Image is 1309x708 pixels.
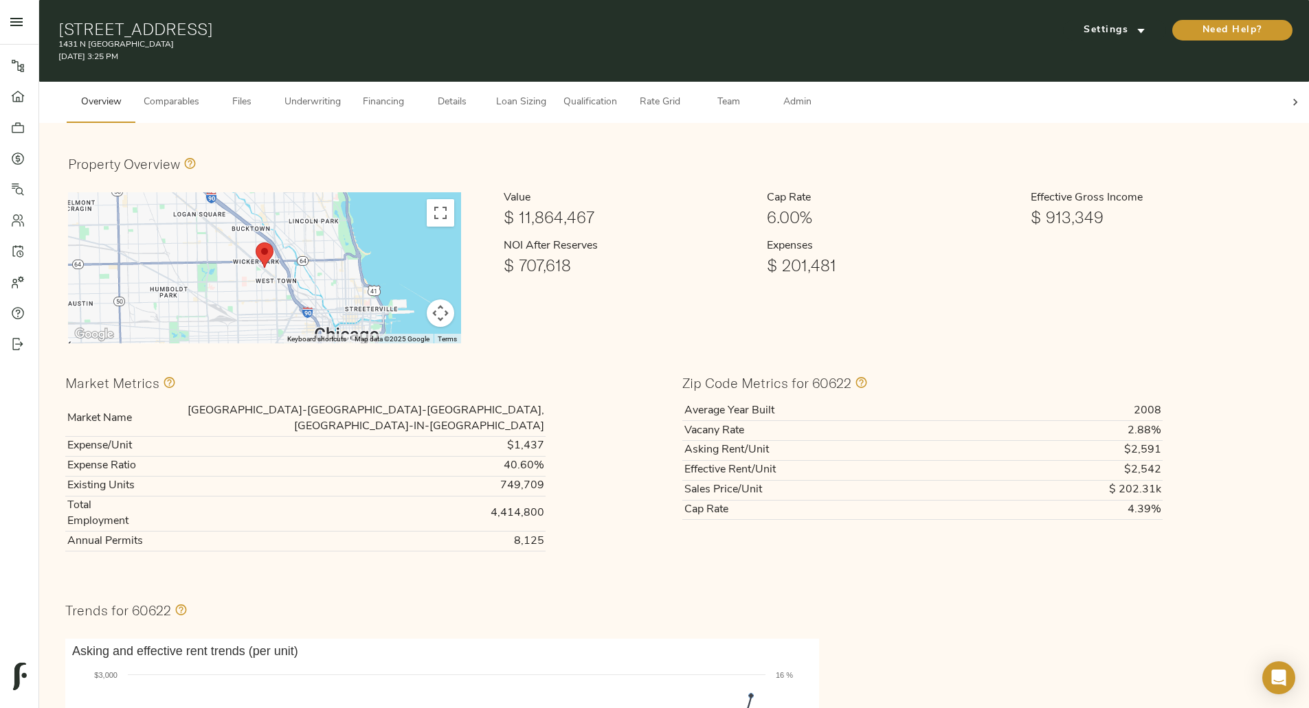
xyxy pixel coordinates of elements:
td: $1,437 [146,436,546,456]
button: Settings [1063,20,1166,41]
th: Expense/Unit [65,436,146,456]
img: logo [13,663,27,690]
td: 749,709 [146,476,546,496]
th: Asking Rent/Unit [682,440,985,460]
th: Total Employment [65,496,146,532]
td: 2008 [985,401,1163,420]
span: Comparables [144,94,199,111]
td: 40.60% [146,456,546,476]
h1: $ 707,618 [504,255,756,275]
span: Financing [357,94,410,111]
svg: Values in this section only include information specific to the 60622 zip code [851,374,868,391]
h1: $ 913,349 [1031,207,1283,227]
th: Market Name [65,401,146,436]
th: Effective Rent/Unit [682,460,985,480]
button: Toggle fullscreen view [427,199,454,227]
h1: 6.00% [767,207,1019,227]
span: Overview [75,94,127,111]
span: Need Help? [1186,22,1279,39]
h6: NOI After Reserves [504,238,756,255]
th: Existing Units [65,476,146,496]
text: Asking and effective rent trends (per unit) [72,644,298,658]
span: Rate Grid [634,94,686,111]
p: [DATE] 3:25 PM [58,51,880,63]
text: $3,000 [94,671,118,679]
td: 4.39% [985,500,1163,520]
h1: $ 11,864,467 [504,207,756,227]
h3: Property Overview [68,156,180,172]
th: Average Year Built [682,401,985,420]
td: 4,414,800 [146,496,546,532]
td: $ 202.31k [985,480,1163,500]
a: Open this area in Google Maps (opens a new window) [71,326,117,343]
a: Terms (opens in new tab) [438,335,457,343]
th: Sales Price/Unit [682,480,985,500]
button: Keyboard shortcuts [287,334,346,344]
div: Open Intercom Messenger [1262,661,1295,694]
button: Map camera controls [427,299,454,327]
td: 8,125 [146,532,546,551]
h6: Cap Rate [767,190,1019,207]
h3: Zip Code Metrics for 60622 [682,375,851,391]
span: Map data ©2025 Google [355,335,429,343]
span: Underwriting [284,94,341,111]
button: Need Help? [1172,20,1293,41]
th: Expense Ratio [65,456,146,476]
h1: $ 201,481 [767,255,1019,275]
span: Loan Sizing [495,94,547,111]
th: Vacany Rate [682,421,985,441]
span: Team [702,94,754,111]
h3: Market Metrics [65,375,159,391]
h6: Effective Gross Income [1031,190,1283,207]
img: Google [71,326,117,343]
td: $2,591 [985,440,1163,460]
h6: Value [504,190,756,207]
span: Admin [771,94,823,111]
span: Settings [1077,22,1152,39]
div: Subject Propery [250,237,279,273]
span: Details [426,94,478,111]
span: Qualification [563,94,617,111]
h6: Expenses [767,238,1019,255]
th: Cap Rate [682,500,985,520]
td: $2,542 [985,460,1163,480]
td: 2.88% [985,421,1163,441]
td: [GEOGRAPHIC_DATA]-[GEOGRAPHIC_DATA]-[GEOGRAPHIC_DATA], [GEOGRAPHIC_DATA]-IN-[GEOGRAPHIC_DATA] [146,401,546,436]
h1: [STREET_ADDRESS] [58,19,880,38]
p: 1431 N [GEOGRAPHIC_DATA] [58,38,880,51]
th: Annual Permits [65,532,146,551]
text: 16 % [776,671,793,679]
svg: Values in this section comprise all zip codes within the Chicago-Naperville-Elgin, IL-IN-WI market [159,374,176,391]
h3: Trends for 60622 [65,602,171,618]
span: Files [216,94,268,111]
